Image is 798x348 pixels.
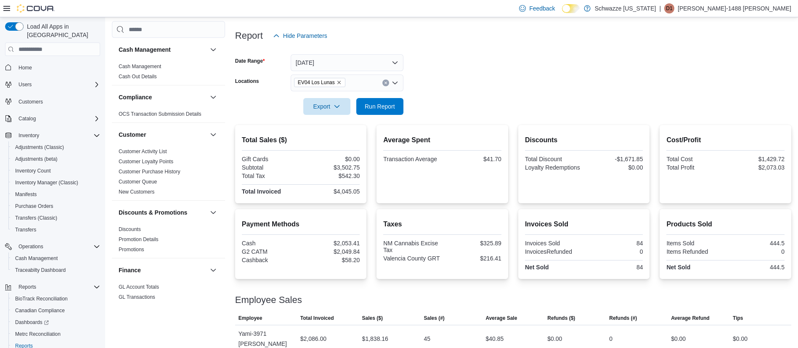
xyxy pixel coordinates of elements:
[727,264,785,271] div: 444.5
[112,109,225,122] div: Compliance
[15,130,100,141] span: Inventory
[12,189,40,199] a: Manifests
[15,319,49,326] span: Dashboards
[392,80,398,86] button: Open list of options
[8,200,103,212] button: Purchase Orders
[12,253,100,263] span: Cash Management
[242,173,299,179] div: Total Tax
[119,226,141,232] a: Discounts
[300,315,334,321] span: Total Invoiced
[12,294,71,304] a: BioTrack Reconciliation
[12,305,100,316] span: Canadian Compliance
[12,154,61,164] a: Adjustments (beta)
[733,315,743,321] span: Tips
[119,284,159,290] span: GL Account Totals
[119,266,141,274] h3: Finance
[485,315,517,321] span: Average Sale
[12,329,64,339] a: Metrc Reconciliation
[294,78,345,87] span: EV04 Los Lunas
[119,189,154,195] a: New Customers
[112,61,225,85] div: Cash Management
[300,334,326,344] div: $2,086.00
[525,156,582,162] div: Total Discount
[119,73,157,80] span: Cash Out Details
[2,113,103,125] button: Catalog
[119,246,144,253] span: Promotions
[2,130,103,141] button: Inventory
[12,317,100,327] span: Dashboards
[119,158,173,165] span: Customer Loyalty Points
[666,135,785,145] h2: Cost/Profit
[119,45,171,54] h3: Cash Management
[8,305,103,316] button: Canadian Compliance
[242,156,299,162] div: Gift Cards
[666,219,785,229] h2: Products Sold
[586,264,643,271] div: 84
[383,156,440,162] div: Transaction Average
[15,215,57,221] span: Transfers (Classic)
[119,284,159,290] a: GL Account Totals
[664,3,674,13] div: Denise-1488 Zamora
[356,98,403,115] button: Run Report
[8,224,103,236] button: Transfers
[15,242,47,252] button: Operations
[15,80,35,90] button: Users
[12,305,68,316] a: Canadian Compliance
[609,334,612,344] div: 0
[362,334,388,344] div: $1,838.16
[302,156,360,162] div: $0.00
[19,98,43,105] span: Customers
[303,98,350,115] button: Export
[15,267,66,274] span: Traceabilty Dashboard
[15,203,53,210] span: Purchase Orders
[595,3,656,13] p: Schwazze [US_STATE]
[270,27,331,44] button: Hide Parameters
[242,219,360,229] h2: Payment Methods
[8,189,103,200] button: Manifests
[15,255,58,262] span: Cash Management
[15,282,100,292] span: Reports
[666,3,672,13] span: D1
[119,266,207,274] button: Finance
[383,240,440,253] div: NM Cannabis Excise Tax
[119,130,146,139] h3: Customer
[235,58,265,64] label: Date Range
[119,93,152,101] h3: Compliance
[119,208,187,217] h3: Discounts & Promotions
[12,142,100,152] span: Adjustments (Classic)
[12,142,67,152] a: Adjustments (Classic)
[302,240,360,247] div: $2,053.41
[15,80,100,90] span: Users
[15,331,61,337] span: Metrc Reconciliation
[8,153,103,165] button: Adjustments (beta)
[2,281,103,293] button: Reports
[208,207,218,218] button: Discounts & Promotions
[12,265,69,275] a: Traceabilty Dashboard
[666,264,690,271] strong: Net Sold
[119,247,144,252] a: Promotions
[12,317,52,327] a: Dashboards
[112,282,225,305] div: Finance
[586,240,643,247] div: 84
[12,213,61,223] a: Transfers (Classic)
[119,93,207,101] button: Compliance
[24,22,100,39] span: Load All Apps in [GEOGRAPHIC_DATA]
[15,114,100,124] span: Catalog
[15,62,100,72] span: Home
[8,328,103,340] button: Metrc Reconciliation
[19,81,32,88] span: Users
[362,315,383,321] span: Sales ($)
[8,212,103,224] button: Transfers (Classic)
[308,98,345,115] span: Export
[242,188,281,195] strong: Total Invoiced
[119,208,207,217] button: Discounts & Promotions
[8,252,103,264] button: Cash Management
[15,167,51,174] span: Inventory Count
[547,334,562,344] div: $0.00
[2,79,103,90] button: Users
[15,242,100,252] span: Operations
[235,78,259,85] label: Locations
[12,253,61,263] a: Cash Management
[8,165,103,177] button: Inventory Count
